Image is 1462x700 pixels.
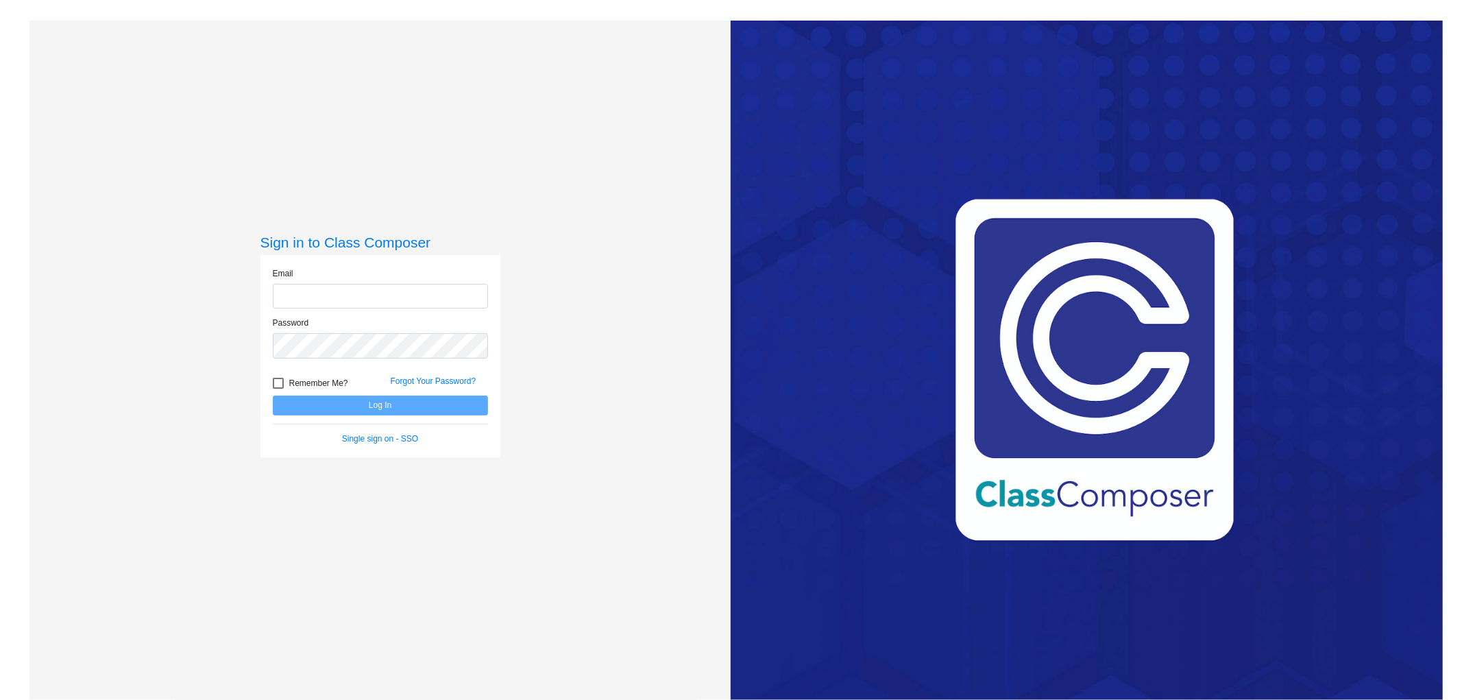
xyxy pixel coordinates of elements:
[342,434,418,444] a: Single sign on - SSO
[260,234,500,251] h3: Sign in to Class Composer
[289,375,348,391] span: Remember Me?
[273,317,309,329] label: Password
[273,267,293,280] label: Email
[273,396,488,415] button: Log In
[391,376,476,386] a: Forgot Your Password?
